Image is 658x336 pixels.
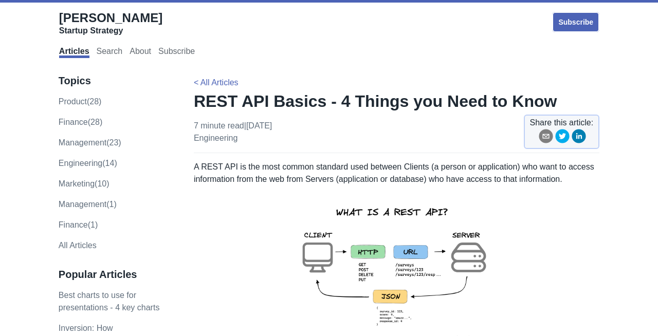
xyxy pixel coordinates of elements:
[59,97,102,106] a: product(28)
[194,134,237,142] a: engineering
[194,78,239,87] a: < All Articles
[194,120,272,144] p: 7 minute read | [DATE]
[572,129,586,147] button: linkedin
[97,47,123,58] a: Search
[59,268,172,281] h3: Popular Articles
[59,74,172,87] h3: Topics
[555,129,570,147] button: twitter
[59,200,117,209] a: Management(1)
[158,47,195,58] a: Subscribe
[59,26,162,36] div: Startup Strategy
[59,220,98,229] a: Finance(1)
[59,138,121,147] a: management(23)
[59,179,109,188] a: marketing(10)
[130,47,151,58] a: About
[59,159,117,167] a: engineering(14)
[59,11,162,25] span: [PERSON_NAME]
[194,161,599,185] p: A REST API is the most common standard used between Clients (a person or application) who want to...
[539,129,553,147] button: email
[59,291,160,312] a: Best charts to use for presentations - 4 key charts
[59,241,97,250] a: All Articles
[530,117,594,129] span: Share this article:
[59,118,102,126] a: finance(28)
[59,10,162,36] a: [PERSON_NAME]Startup Strategy
[194,91,599,111] h1: REST API Basics - 4 Things you Need to Know
[552,12,599,32] a: Subscribe
[59,47,89,58] a: Articles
